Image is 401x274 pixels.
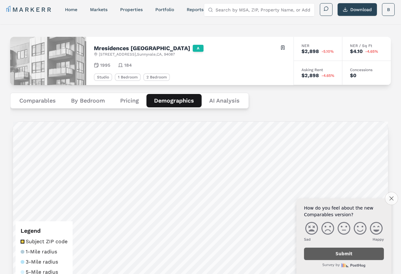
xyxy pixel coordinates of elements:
[350,73,356,78] div: $0
[146,94,202,107] button: Demographics
[382,3,395,16] button: B
[301,44,334,48] div: NER
[65,7,77,12] a: home
[321,50,334,53] span: -5.10%
[63,94,113,107] button: By Bedroom
[21,248,68,256] li: 1-Mile radius
[12,94,63,107] button: Comparables
[6,5,52,14] a: MARKERR
[387,6,390,13] span: B
[301,49,319,54] div: $2,898
[365,50,378,53] span: -4.65%
[301,73,319,78] div: $2,898
[113,94,146,107] button: Pricing
[99,52,175,57] span: [STREET_ADDRESS] , Sunnyvale , CA , 94087
[216,3,311,16] input: Search by MSA, ZIP, Property Name, or Address
[350,68,383,72] div: Concessions
[21,226,68,235] h3: Legend
[120,7,143,12] a: properties
[100,62,110,68] span: 1995
[350,49,363,54] div: $4.10
[350,44,383,48] div: NER / Sq Ft
[193,45,204,52] div: A
[94,45,190,51] h2: Mresidences [GEOGRAPHIC_DATA]
[301,68,334,72] div: Asking Rent
[202,94,247,107] button: AI Analysis
[124,62,132,68] span: 184
[187,7,204,12] a: reports
[143,73,170,81] div: 2 Bedroom
[338,3,377,16] button: Download
[90,7,107,12] a: markets
[21,258,68,266] li: 3-Mile radius
[94,73,112,81] div: Studio
[115,73,141,81] div: 1 Bedroom
[21,238,68,245] li: Subject ZIP code
[321,74,334,77] span: -4.65%
[155,7,174,12] a: Portfolio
